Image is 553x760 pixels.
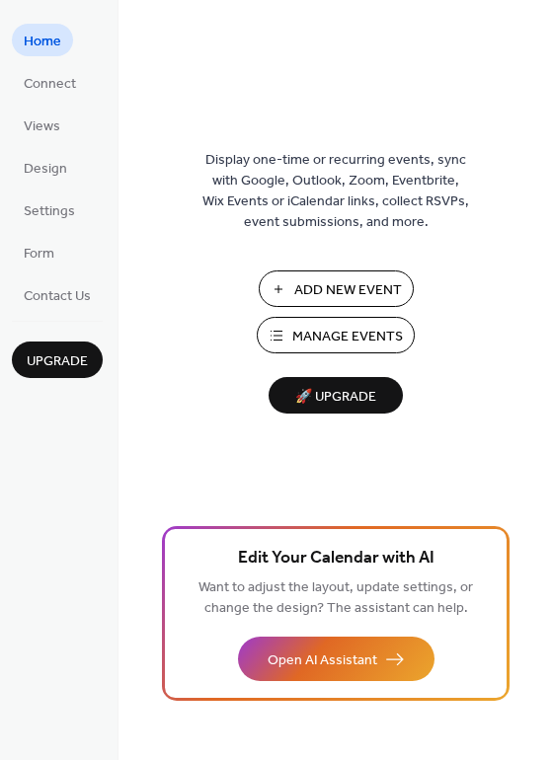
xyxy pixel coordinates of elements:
[24,286,91,307] span: Contact Us
[12,278,103,311] a: Contact Us
[202,150,469,233] span: Display one-time or recurring events, sync with Google, Outlook, Zoom, Eventbrite, Wix Events or ...
[12,66,88,99] a: Connect
[24,32,61,52] span: Home
[24,116,60,137] span: Views
[259,270,414,307] button: Add New Event
[238,545,434,572] span: Edit Your Calendar with AI
[24,74,76,95] span: Connect
[12,236,66,268] a: Form
[294,280,402,301] span: Add New Event
[12,193,87,226] a: Settings
[238,637,434,681] button: Open AI Assistant
[27,351,88,372] span: Upgrade
[268,650,377,671] span: Open AI Assistant
[24,244,54,265] span: Form
[12,342,103,378] button: Upgrade
[12,151,79,184] a: Design
[292,327,403,347] span: Manage Events
[198,574,473,622] span: Want to adjust the layout, update settings, or change the design? The assistant can help.
[12,109,72,141] a: Views
[257,317,415,353] button: Manage Events
[269,377,403,414] button: 🚀 Upgrade
[24,201,75,222] span: Settings
[280,384,391,411] span: 🚀 Upgrade
[12,24,73,56] a: Home
[24,159,67,180] span: Design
